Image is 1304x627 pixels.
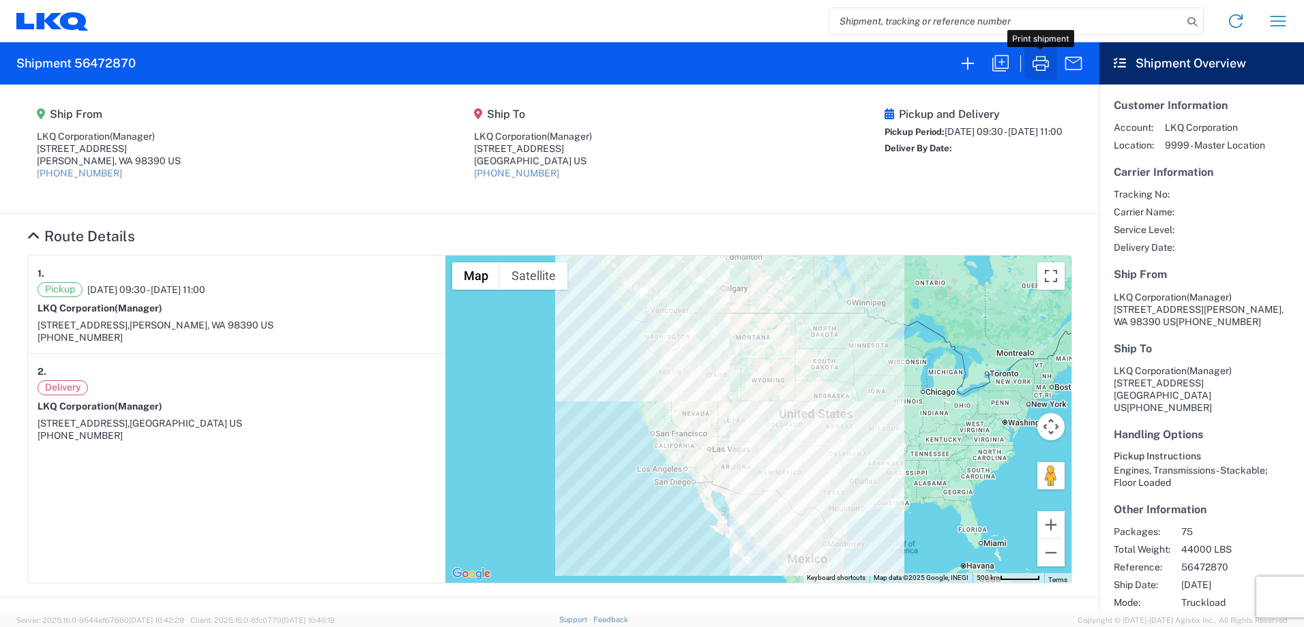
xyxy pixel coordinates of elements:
[1114,450,1290,462] h6: Pickup Instructions
[16,616,184,624] span: Server: 2025.16.0-9544af67660
[1181,596,1298,609] span: Truckload
[1114,342,1290,355] h5: Ship To
[1114,596,1170,609] span: Mode:
[1187,292,1232,303] span: (Manager)
[474,155,592,167] div: [GEOGRAPHIC_DATA] US
[38,429,436,442] div: [PHONE_NUMBER]
[1187,365,1232,376] span: (Manager)
[593,615,628,624] a: Feedback
[129,616,184,624] span: [DATE] 10:42:29
[885,143,952,153] span: Deliver By Date:
[1037,262,1065,290] button: Toggle fullscreen view
[1114,139,1154,151] span: Location:
[1114,525,1170,538] span: Packages:
[885,127,945,137] span: Pickup Period:
[1099,42,1304,85] header: Shipment Overview
[110,131,155,142] span: (Manager)
[474,108,592,121] h5: Ship To
[449,565,494,583] a: Open this area in Google Maps (opens a new window)
[1048,576,1067,583] a: Terms
[547,131,592,142] span: (Manager)
[500,262,567,290] button: Show satellite imagery
[38,380,88,395] span: Delivery
[1037,511,1065,538] button: Zoom in
[452,262,500,290] button: Show street map
[1114,579,1170,591] span: Ship Date:
[1114,543,1170,555] span: Total Weight:
[1114,188,1174,200] span: Tracking No:
[38,363,46,380] strong: 2.
[37,108,181,121] h5: Ship From
[1037,462,1065,489] button: Drag Pegman onto the map to open Street View
[885,108,1063,121] h5: Pickup and Delivery
[1176,316,1261,327] span: [PHONE_NUMBER]
[829,8,1183,34] input: Shipment, tracking or reference number
[559,615,593,624] a: Support
[1114,166,1290,179] h5: Carrier Information
[190,616,335,624] span: Client: 2025.16.0-8fc0770
[474,168,559,179] a: [PHONE_NUMBER]
[37,142,181,155] div: [STREET_ADDRESS]
[38,331,436,343] div: [PHONE_NUMBER]
[1114,121,1154,134] span: Account:
[1114,365,1232,388] span: LKQ Corporation [STREET_ADDRESS]
[130,418,242,429] span: [GEOGRAPHIC_DATA] US
[38,401,162,412] strong: LKQ Corporation
[1127,402,1212,413] span: [PHONE_NUMBER]
[1114,304,1204,315] span: [STREET_ADDRESS]
[27,228,135,245] a: Hide Details
[1181,525,1298,538] span: 75
[115,303,162,313] span: (Manager)
[1114,365,1290,414] address: [GEOGRAPHIC_DATA] US
[474,130,592,142] div: LKQ Corporation
[973,573,1044,583] button: Map Scale: 500 km per 55 pixels
[38,265,44,282] strong: 1.
[1181,579,1298,591] span: [DATE]
[1165,139,1265,151] span: 9999 - Master Location
[1037,413,1065,440] button: Map camera controls
[1114,428,1290,441] h5: Handling Options
[37,168,122,179] a: [PHONE_NUMBER]
[807,573,865,583] button: Keyboard shortcuts
[37,130,181,142] div: LKQ Corporation
[130,320,273,331] span: [PERSON_NAME], WA 98390 US
[16,55,136,72] h2: Shipment 56472870
[38,282,83,297] span: Pickup
[449,565,494,583] img: Google
[38,303,162,313] strong: LKQ Corporation
[1114,224,1174,236] span: Service Level:
[1114,291,1290,328] address: [PERSON_NAME], WA 98390 US
[1114,561,1170,573] span: Reference:
[282,616,335,624] span: [DATE] 10:40:19
[1114,503,1290,516] h5: Other Information
[115,401,162,412] span: (Manager)
[1114,292,1187,303] span: LKQ Corporation
[474,142,592,155] div: [STREET_ADDRESS]
[1114,241,1174,254] span: Delivery Date:
[87,284,205,296] span: [DATE] 09:30 - [DATE] 11:00
[1114,268,1290,281] h5: Ship From
[945,126,1063,137] span: [DATE] 09:30 - [DATE] 11:00
[1078,614,1288,626] span: Copyright © [DATE]-[DATE] Agistix Inc., All Rights Reserved
[1181,561,1298,573] span: 56472870
[1037,539,1065,566] button: Zoom out
[1114,464,1290,489] div: Engines, Transmissions - Stackable; Floor Loaded
[874,574,968,581] span: Map data ©2025 Google, INEGI
[38,418,130,429] span: [STREET_ADDRESS],
[1114,206,1174,218] span: Carrier Name:
[37,155,181,167] div: [PERSON_NAME], WA 98390 US
[1165,121,1265,134] span: LKQ Corporation
[1114,99,1290,112] h5: Customer Information
[38,320,130,331] span: [STREET_ADDRESS],
[1181,543,1298,555] span: 44000 LBS
[977,574,1000,581] span: 500 km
